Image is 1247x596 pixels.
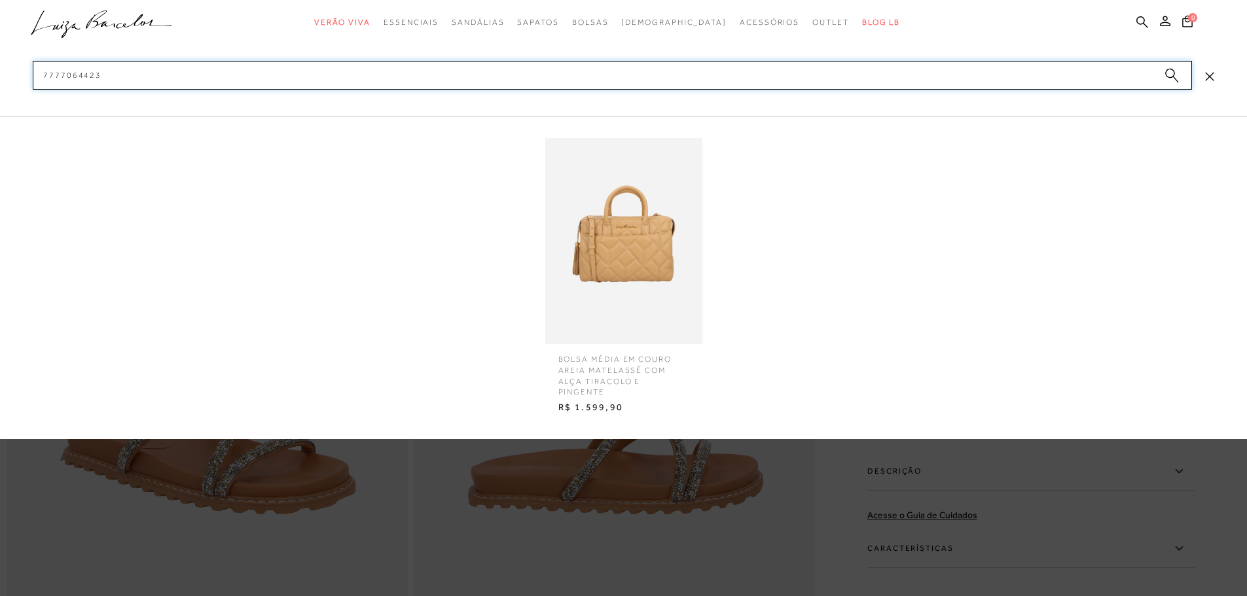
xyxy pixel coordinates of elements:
[33,61,1192,90] input: Buscar.
[740,10,799,35] a: categoryNavScreenReaderText
[517,10,558,35] a: categoryNavScreenReaderText
[384,18,439,27] span: Essenciais
[621,10,727,35] a: noSubCategoriesText
[1178,14,1197,32] button: 0
[517,18,558,27] span: Sapatos
[314,10,370,35] a: categoryNavScreenReaderText
[314,18,370,27] span: Verão Viva
[542,138,706,417] a: BOLSA MÉDIA EM COURO AREIA MATELASSÊ COM ALÇA TIRACOLO E PINGENTE BOLSA MÉDIA EM COURO AREIA MATE...
[1188,13,1197,22] span: 0
[572,18,609,27] span: Bolsas
[452,10,504,35] a: categoryNavScreenReaderText
[621,18,727,27] span: [DEMOGRAPHIC_DATA]
[549,344,699,398] span: BOLSA MÉDIA EM COURO AREIA MATELASSÊ COM ALÇA TIRACOLO E PINGENTE
[572,10,609,35] a: categoryNavScreenReaderText
[740,18,799,27] span: Acessórios
[452,18,504,27] span: Sandálias
[384,10,439,35] a: categoryNavScreenReaderText
[812,10,849,35] a: categoryNavScreenReaderText
[812,18,849,27] span: Outlet
[862,18,900,27] span: BLOG LB
[545,138,702,344] img: BOLSA MÉDIA EM COURO AREIA MATELASSÊ COM ALÇA TIRACOLO E PINGENTE
[862,10,900,35] a: BLOG LB
[549,398,699,417] span: R$ 1.599,90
